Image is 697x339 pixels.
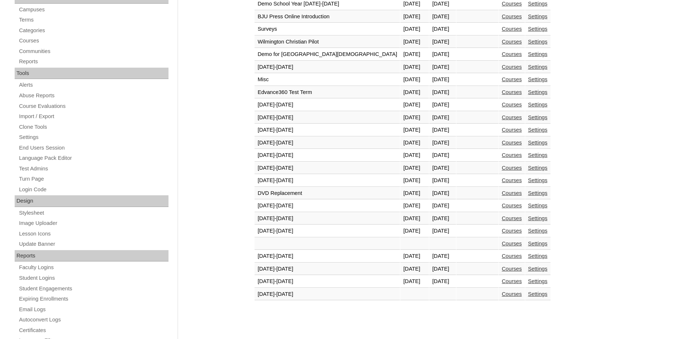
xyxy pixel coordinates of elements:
a: Settings [528,14,548,19]
a: Courses [502,64,522,70]
a: End Users Session [18,143,168,152]
a: Terms [18,15,168,25]
td: [DATE] [429,61,456,74]
a: Settings [528,140,548,146]
td: [DATE] [429,187,456,200]
a: Courses [502,114,522,120]
a: Settings [528,177,548,183]
a: Settings [528,278,548,284]
a: Courses [502,127,522,133]
a: Settings [528,152,548,158]
td: [DATE] [400,212,429,225]
td: [DATE] [400,149,429,162]
a: Settings [528,39,548,45]
td: [DATE] [429,112,456,124]
a: Settings [528,215,548,221]
a: Courses [502,278,522,284]
a: Settings [528,190,548,196]
div: Design [15,195,168,207]
td: [DATE] [400,187,429,200]
a: Courses [502,253,522,259]
td: [DATE] [429,86,456,99]
a: Courses [502,190,522,196]
a: Courses [502,266,522,272]
td: [DATE] [400,112,429,124]
a: Courses [502,177,522,183]
a: Settings [528,64,548,70]
a: Language Pack Editor [18,154,168,163]
td: [DATE] [429,225,456,237]
div: Tools [15,68,168,79]
a: Reports [18,57,168,66]
td: [DATE]-[DATE] [255,212,400,225]
a: Communities [18,47,168,56]
a: Turn Page [18,174,168,184]
a: Courses [502,241,522,246]
td: [DATE]-[DATE] [255,112,400,124]
td: [DATE] [429,250,456,263]
td: [DATE] [429,137,456,149]
td: [DATE] [429,212,456,225]
a: Settings [528,241,548,246]
td: [DATE]-[DATE] [255,137,400,149]
td: [DATE] [429,263,456,275]
td: [DATE] [400,124,429,136]
td: [DATE] [429,23,456,35]
td: [DATE]-[DATE] [255,225,400,237]
td: [DATE] [400,86,429,99]
td: [DATE] [400,61,429,74]
a: Courses [502,228,522,234]
a: Stylesheet [18,208,168,218]
td: [DATE]-[DATE] [255,275,400,288]
a: Courses [502,215,522,221]
a: Courses [502,165,522,171]
td: Surveys [255,23,400,35]
a: Settings [528,203,548,208]
td: BJU Press Online Introduction [255,11,400,23]
td: [DATE] [429,124,456,136]
a: Settings [528,26,548,32]
a: Autoconvert Logs [18,315,168,324]
td: [DATE] [400,225,429,237]
td: [DATE] [400,174,429,187]
a: Courses [502,203,522,208]
a: Courses [502,14,522,19]
td: Wilmington Christian Pilot [255,36,400,48]
a: Settings [528,127,548,133]
a: Settings [528,102,548,108]
a: Courses [502,51,522,57]
a: Courses [502,26,522,32]
a: Clone Tools [18,123,168,132]
td: [DATE] [429,74,456,86]
a: Settings [528,76,548,82]
a: Student Engagements [18,284,168,293]
a: Import / Export [18,112,168,121]
td: DVD Replacement [255,187,400,200]
td: [DATE] [400,263,429,275]
td: [DATE] [429,174,456,187]
a: Settings [528,165,548,171]
a: Certificates [18,326,168,335]
a: Courses [502,152,522,158]
a: Test Admins [18,164,168,173]
td: [DATE]-[DATE] [255,288,400,301]
td: [DATE] [429,275,456,288]
td: [DATE] [400,200,429,212]
a: Settings [528,114,548,120]
td: [DATE] [429,11,456,23]
td: [DATE] [400,48,429,61]
td: Edvance360 Test Term [255,86,400,99]
td: [DATE] [400,275,429,288]
a: Course Evaluations [18,102,168,111]
a: Settings [528,291,548,297]
a: Settings [528,1,548,7]
td: [DATE] [429,149,456,162]
a: Courses [502,39,522,45]
td: [DATE] [429,99,456,111]
td: [DATE]-[DATE] [255,149,400,162]
a: Expiring Enrollments [18,294,168,304]
a: Courses [18,36,168,45]
td: [DATE]-[DATE] [255,61,400,74]
a: Settings [528,89,548,95]
td: [DATE] [429,36,456,48]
